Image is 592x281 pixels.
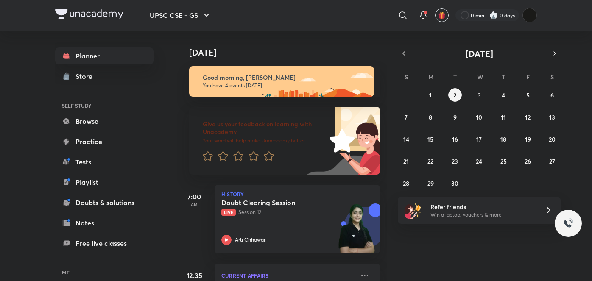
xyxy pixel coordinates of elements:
[501,113,506,121] abbr: September 11, 2025
[545,110,559,124] button: September 13, 2025
[521,110,535,124] button: September 12, 2025
[549,113,555,121] abbr: September 13, 2025
[189,47,388,58] h4: [DATE]
[452,135,458,143] abbr: September 16, 2025
[476,157,482,165] abbr: September 24, 2025
[403,157,409,165] abbr: September 21, 2025
[410,47,549,59] button: [DATE]
[399,176,413,190] button: September 28, 2025
[452,157,458,165] abbr: September 23, 2025
[428,73,433,81] abbr: Monday
[399,110,413,124] button: September 7, 2025
[55,133,154,150] a: Practice
[399,132,413,146] button: September 14, 2025
[203,74,366,81] h6: Good morning, [PERSON_NAME]
[448,176,462,190] button: September 30, 2025
[526,73,530,81] abbr: Friday
[525,157,531,165] abbr: September 26, 2025
[521,154,535,168] button: September 26, 2025
[502,91,505,99] abbr: September 4, 2025
[549,135,556,143] abbr: September 20, 2025
[448,110,462,124] button: September 9, 2025
[453,91,456,99] abbr: September 2, 2025
[448,154,462,168] button: September 23, 2025
[430,202,535,211] h6: Refer friends
[55,214,154,231] a: Notes
[405,113,408,121] abbr: September 7, 2025
[497,132,510,146] button: September 18, 2025
[545,132,559,146] button: September 20, 2025
[55,153,154,170] a: Tests
[177,192,211,202] h5: 7:00
[189,66,374,97] img: morning
[424,110,437,124] button: September 8, 2025
[448,132,462,146] button: September 16, 2025
[221,192,373,197] p: History
[177,202,211,207] p: AM
[472,154,486,168] button: September 24, 2025
[55,98,154,113] h6: SELF STUDY
[221,209,355,216] p: Session 12
[478,91,481,99] abbr: September 3, 2025
[177,270,211,281] h5: 12:35
[203,82,366,89] p: You have 4 events [DATE]
[145,7,217,24] button: UPSC CSE - GS
[497,88,510,102] button: September 4, 2025
[563,218,573,228] img: ttu
[75,71,98,81] div: Store
[429,113,432,121] abbr: September 8, 2025
[472,88,486,102] button: September 3, 2025
[466,48,493,59] span: [DATE]
[424,88,437,102] button: September 1, 2025
[427,179,434,187] abbr: September 29, 2025
[429,91,432,99] abbr: September 1, 2025
[221,270,355,281] p: Current Affairs
[55,174,154,191] a: Playlist
[489,11,498,19] img: streak
[55,194,154,211] a: Doubts & solutions
[549,157,555,165] abbr: September 27, 2025
[203,137,327,144] p: Your word will help make Unacademy better
[430,211,535,219] p: Win a laptop, vouchers & more
[522,8,537,22] img: Vidhi dubey
[301,107,380,175] img: feedback_image
[221,209,236,216] span: Live
[497,154,510,168] button: September 25, 2025
[525,135,531,143] abbr: September 19, 2025
[405,73,408,81] abbr: Sunday
[333,203,380,262] img: unacademy
[526,91,530,99] abbr: September 5, 2025
[545,154,559,168] button: September 27, 2025
[424,132,437,146] button: September 15, 2025
[521,132,535,146] button: September 19, 2025
[438,11,446,19] img: avatar
[476,113,482,121] abbr: September 10, 2025
[448,88,462,102] button: September 2, 2025
[55,47,154,64] a: Planner
[427,157,433,165] abbr: September 22, 2025
[203,120,327,136] h6: Give us your feedback on learning with Unacademy
[55,113,154,130] a: Browse
[453,113,457,121] abbr: September 9, 2025
[477,73,483,81] abbr: Wednesday
[525,113,531,121] abbr: September 12, 2025
[500,157,507,165] abbr: September 25, 2025
[403,135,409,143] abbr: September 14, 2025
[550,91,554,99] abbr: September 6, 2025
[55,235,154,252] a: Free live classes
[424,154,437,168] button: September 22, 2025
[521,88,535,102] button: September 5, 2025
[55,68,154,85] a: Store
[405,202,422,219] img: referral
[427,135,433,143] abbr: September 15, 2025
[550,73,554,81] abbr: Saturday
[55,265,154,280] h6: ME
[435,8,449,22] button: avatar
[502,73,505,81] abbr: Thursday
[545,88,559,102] button: September 6, 2025
[221,198,327,207] h5: Doubt Clearing Session
[403,179,409,187] abbr: September 28, 2025
[399,154,413,168] button: September 21, 2025
[472,110,486,124] button: September 10, 2025
[497,110,510,124] button: September 11, 2025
